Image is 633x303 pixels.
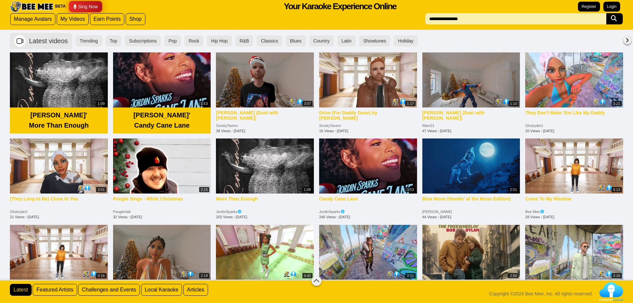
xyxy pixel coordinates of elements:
h4: More Than Enough [216,196,258,201]
h4: Come To My Window [525,196,571,201]
span: 16 Views [319,129,334,133]
a: 3:07 [216,52,314,107]
button: Showtunes [359,35,390,46]
span: · [129,215,130,219]
span: [DATE] [440,129,451,133]
a: 2:15 [113,138,211,194]
img: More Than Enough [216,138,314,194]
a: SmokyTavern [319,124,341,128]
button: Latest videos [10,33,72,49]
img: Let It Be (by The Beatles) [525,225,623,280]
h4: Candy Cane Lane (Duet with Jordin Sparks) [216,110,314,120]
a: Drive (For Daddy Gene) by [PERSON_NAME] [319,107,417,121]
a: Manage Avatars [10,13,55,25]
a: [PERSON_NAME] [319,280,358,288]
a: Come To My Window [10,280,56,288]
button: Next [623,36,631,44]
img: Bee Mee [9,1,54,13]
h4: Blue Moon (Howlin' at the Moon Edition) [422,196,511,201]
span: 21 Views [10,215,24,219]
span: [DATE] [543,129,555,133]
a: 1:17 [319,52,417,107]
span: [DATE] [440,215,451,219]
h4: Jordin Sparks' [116,112,208,118]
a: 2:50 [422,225,520,280]
h4: Jordin Sparks' [13,112,105,118]
img: At Seventeen [216,225,314,280]
a: JordinSparks [216,210,242,214]
a: 2:11 [319,225,417,280]
img: What A Wonderful World [113,225,211,280]
a: [PERSON_NAME]' Candy Cane Lane [113,107,211,134]
button: Country [309,35,334,46]
a: 2:19 [113,225,211,280]
a: Candy Cane Lane [319,194,358,202]
a: Shop [126,13,145,25]
span: [DATE] [131,215,142,219]
a: Riles31 [422,124,435,128]
h4: Drive (For Daddy Gene) by Alan Jackson [319,110,417,120]
h4: They Don't Make 'Em Like My Daddy [525,110,605,115]
img: Eleanor Rigby [319,225,417,280]
a: Ghstryder1 [10,210,28,214]
button: Classics [256,35,282,46]
a: Challenges and Events [78,284,140,296]
div: Your Karaoke Experience Online [284,0,396,13]
span: [DATE] [543,215,555,219]
h4: More Than Enough [13,123,105,128]
h4: Candy Cane Lane [319,196,358,201]
img: Candy Cane Lane (Duet with Jordin Sparks) [422,52,520,107]
a: [PERSON_NAME] (Duet with [PERSON_NAME]) [216,107,314,121]
span: 28 Views [525,215,540,219]
a: 3:10 [525,225,623,280]
span: · [337,215,338,219]
img: Blowin' In The Wind by Bob Dylan [422,225,520,280]
a: [PERSON_NAME] (Duet with [PERSON_NAME]) [422,107,520,121]
button: Rock [184,35,203,46]
a: [PERSON_NAME] [422,210,452,214]
a: Blue Moon (Howlin' at the Moon Edition) [422,194,511,202]
button: Blues [286,35,306,46]
a: Ghstryder1 [525,124,543,128]
img: More Than Enough [10,52,108,107]
a: 1:10 [422,52,520,107]
span: 202 Views [216,215,233,219]
span: · [234,215,235,219]
a: Let It Be (by The Beatles) [525,280,580,288]
a: 0:13 [525,138,623,194]
span: · [232,129,233,133]
a: PougleHall [113,210,131,214]
span: · [438,129,439,133]
span: · [335,129,336,133]
a: 1:13 [113,52,211,107]
span: 246 Views [319,215,336,219]
a: 3:51 [10,138,108,194]
span: [DATE] [236,215,247,219]
button: Top [105,35,122,46]
button: Trending [75,35,102,46]
a: [PERSON_NAME]' More Than Enough [10,107,108,134]
a: Pougle Sings - White Christmas [113,194,183,202]
a: 2:21 [525,52,623,107]
button: Latin [337,35,356,46]
a: 2:51 [422,138,520,194]
a: Earn Points [90,13,125,25]
img: They Don't Make 'Em Like My Daddy [525,52,623,107]
span: 20 Views [525,129,540,133]
a: Local Karaoke [141,284,182,296]
button: Hip Hop [207,35,232,46]
img: Blue Moon (Howlin' at the Moon Edition) [422,138,520,194]
span: · [541,129,542,133]
a: They Don't Make 'Em Like My Daddy [525,107,605,116]
a: Bee Mee [525,210,544,214]
span: 44 Views [422,215,437,219]
span: BETA [55,4,66,9]
a: 0:16 [10,225,108,280]
h4: Candy Cane Lane [116,123,208,128]
span: [DATE] [339,215,350,219]
a: 1:09 [216,138,314,194]
span: · [26,215,27,219]
span: [DATE] [234,129,245,133]
a: 1:13 [319,138,417,194]
a: Featured Artists [33,284,77,296]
